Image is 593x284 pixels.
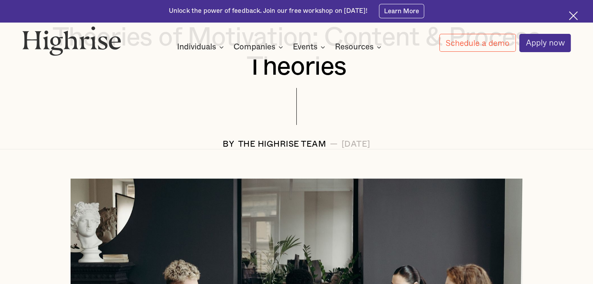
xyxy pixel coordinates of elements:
[223,140,234,149] div: BY
[569,11,578,20] img: Cross icon
[22,26,121,56] img: Highrise logo
[238,140,326,149] div: The Highrise Team
[379,4,425,18] a: Learn More
[519,34,571,52] a: Apply now
[293,42,317,52] div: Events
[335,42,374,52] div: Resources
[234,42,275,52] div: Companies
[335,42,384,52] div: Resources
[177,42,216,52] div: Individuals
[342,140,370,149] div: [DATE]
[439,34,516,52] a: Schedule a demo
[177,42,226,52] div: Individuals
[330,140,338,149] div: —
[234,42,285,52] div: Companies
[293,42,327,52] div: Events
[169,7,368,16] div: Unlock the power of feedback. Join our free workshop on [DATE]!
